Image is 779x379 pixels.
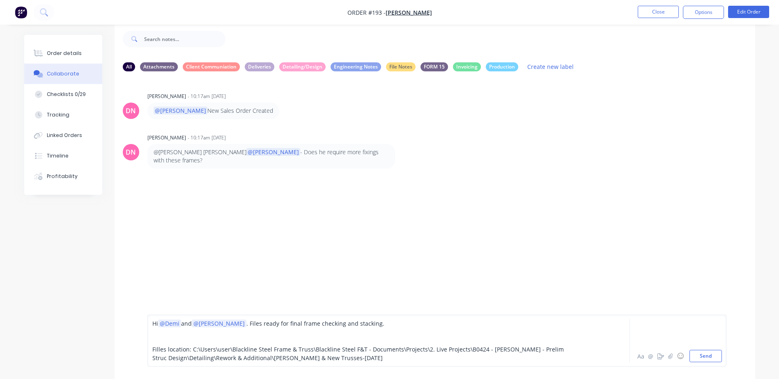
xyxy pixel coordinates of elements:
[347,9,386,16] span: Order #193 -
[47,91,86,98] div: Checklists 0/29
[126,147,136,157] div: DN
[154,107,273,115] p: New Sales Order Created
[246,320,384,327] span: . Files ready for final frame checking and stacking.
[245,62,274,71] div: Deliveries
[24,125,102,146] button: Linked Orders
[279,62,326,71] div: Detailing/Design
[24,105,102,125] button: Tracking
[638,6,679,18] button: Close
[188,134,226,142] div: - 10:17am [DATE]
[181,320,192,327] span: and
[636,351,646,361] button: Aa
[689,350,722,362] button: Send
[331,62,381,71] div: Engineering Notes
[147,93,186,100] div: [PERSON_NAME]
[188,93,226,100] div: - 10:17am [DATE]
[47,50,82,57] div: Order details
[386,62,416,71] div: File Notes
[486,62,518,71] div: Production
[24,146,102,166] button: Timeline
[147,134,186,142] div: [PERSON_NAME]
[728,6,769,18] button: Edit Order
[676,351,685,361] button: ☺
[646,351,656,361] button: @
[154,148,389,165] p: @[PERSON_NAME] [PERSON_NAME] - Does he require more fixings with these frames?
[453,62,481,71] div: Invoicing
[47,132,82,139] div: Linked Orders
[152,320,158,327] span: Hi
[126,106,136,116] div: DN
[144,31,225,47] input: Search notes...
[47,173,78,180] div: Profitability
[24,43,102,64] button: Order details
[15,6,27,18] img: Factory
[183,62,240,71] div: Client Communiation
[386,9,432,16] a: [PERSON_NAME]
[683,6,724,19] button: Options
[160,320,179,327] span: @Demi
[123,62,135,71] div: All
[24,84,102,105] button: Checklists 0/29
[47,70,79,78] div: Collaborate
[47,152,69,160] div: Timeline
[152,345,565,362] span: Filles location: C:\Users\user\Blackline Steel Frame & Truss\Blackline Steel F&T - Documents\Proj...
[193,320,245,327] span: @[PERSON_NAME]
[24,64,102,84] button: Collaborate
[47,111,69,119] div: Tracking
[246,148,300,156] span: @[PERSON_NAME]
[421,62,448,71] div: FORM 15
[523,61,578,72] button: Create new label
[24,166,102,187] button: Profitability
[140,62,178,71] div: Attachments
[154,107,207,114] span: @[PERSON_NAME]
